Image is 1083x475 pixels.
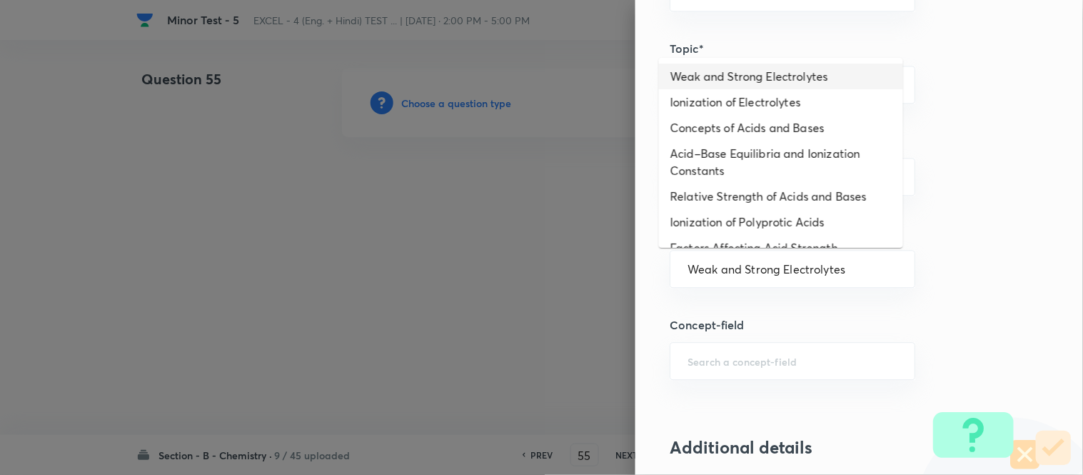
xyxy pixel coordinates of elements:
h3: Additional details [670,437,1001,458]
li: Factors Affecting Acid Strength [659,235,903,261]
input: Search a concept-field [687,354,897,368]
h5: Topic* [670,40,1001,57]
button: Open [907,360,910,363]
button: Open [907,176,910,179]
li: Weak and Strong Electrolytes [659,64,903,89]
button: Close [907,268,910,271]
li: Ionization of Electrolytes [659,89,903,115]
input: Search a sub-concept [687,262,897,276]
li: Ionization of Polyprotic Acids [659,209,903,235]
li: Relative Strength of Acids and Bases [659,184,903,209]
li: Acid–Base Equilibria and Ionization Constants [659,141,903,184]
button: Open [907,84,910,86]
li: Concepts of Acids and Bases [659,115,903,141]
h5: Concept-field [670,316,1001,334]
